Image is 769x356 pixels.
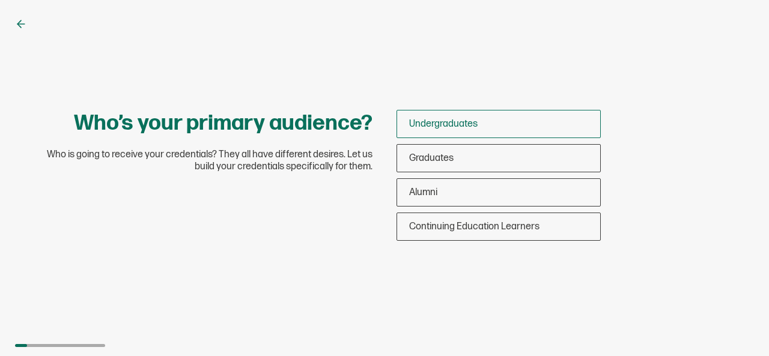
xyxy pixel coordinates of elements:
[409,118,478,130] span: Undergraduates
[409,221,540,232] span: Continuing Education Learners
[409,152,454,164] span: Graduates
[74,110,372,137] h1: Who’s your primary audience?
[709,298,769,356] iframe: Chat Widget
[36,149,372,173] span: Who is going to receive your credentials? They all have different desires. Let us build your cred...
[409,187,437,198] span: Alumni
